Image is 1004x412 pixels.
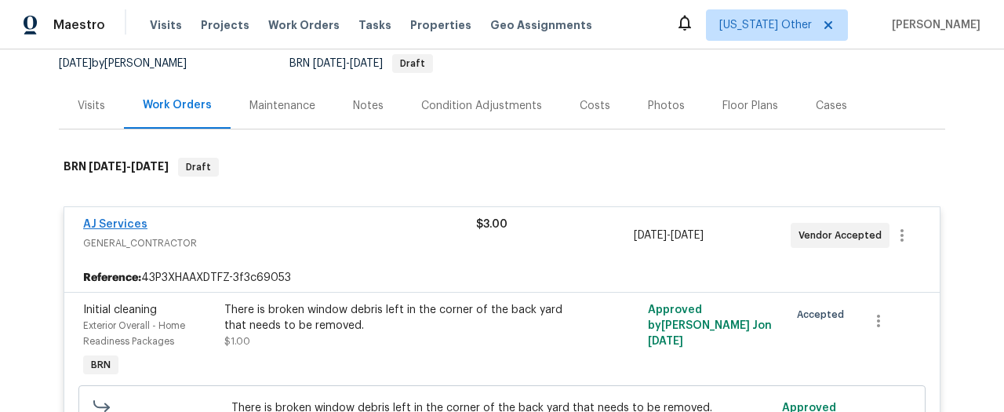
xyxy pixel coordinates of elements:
[722,98,778,114] div: Floor Plans
[671,230,704,241] span: [DATE]
[180,159,217,175] span: Draft
[490,17,592,33] span: Geo Assignments
[394,59,431,68] span: Draft
[249,98,315,114] div: Maintenance
[719,17,812,33] span: [US_STATE] Other
[83,321,185,346] span: Exterior Overall - Home Readiness Packages
[59,142,945,192] div: BRN [DATE]-[DATE]Draft
[224,302,568,334] div: There is broken window debris left in the corner of the back yard that needs to be removed.
[78,98,105,114] div: Visits
[350,58,383,69] span: [DATE]
[580,98,610,114] div: Costs
[64,264,940,292] div: 43P3XHAAXDTFZ-3f3c69053
[798,228,888,243] span: Vendor Accepted
[634,230,667,241] span: [DATE]
[89,161,169,172] span: -
[648,98,685,114] div: Photos
[143,97,212,113] div: Work Orders
[64,158,169,177] h6: BRN
[59,54,206,73] div: by [PERSON_NAME]
[268,17,340,33] span: Work Orders
[131,161,169,172] span: [DATE]
[797,307,850,323] span: Accepted
[83,219,147,230] a: AJ Services
[353,98,384,114] div: Notes
[83,270,141,286] b: Reference:
[289,58,433,69] span: BRN
[85,357,117,373] span: BRN
[224,337,250,346] span: $1.00
[201,17,249,33] span: Projects
[886,17,980,33] span: [PERSON_NAME]
[83,235,476,251] span: GENERAL_CONTRACTOR
[358,20,391,31] span: Tasks
[89,161,126,172] span: [DATE]
[83,304,157,315] span: Initial cleaning
[421,98,542,114] div: Condition Adjustments
[648,336,683,347] span: [DATE]
[313,58,383,69] span: -
[476,219,507,230] span: $3.00
[53,17,105,33] span: Maestro
[150,17,182,33] span: Visits
[59,58,92,69] span: [DATE]
[313,58,346,69] span: [DATE]
[648,304,772,347] span: Approved by [PERSON_NAME] J on
[410,17,471,33] span: Properties
[634,228,704,243] span: -
[816,98,847,114] div: Cases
